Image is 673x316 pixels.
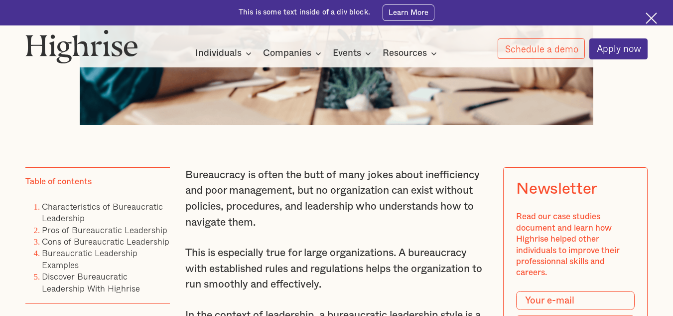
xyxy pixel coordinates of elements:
div: Events [333,47,361,59]
a: Pros of Bureaucratic Leadership [42,223,167,237]
div: Companies [263,47,324,59]
div: This is some text inside of a div block. [239,7,370,17]
div: Resources [383,47,427,59]
a: Apply now [589,38,648,59]
a: Schedule a demo [498,38,585,59]
div: Read our case studies document and learn how Highrise helped other individuals to improve their p... [516,211,635,279]
p: Bureaucracy is often the butt of many jokes about inefficiency and poor management, but no organi... [185,167,488,231]
a: Discover Bureaucratic Leadership With Highrise [42,270,140,295]
a: Characteristics of Bureaucratic Leadership [42,200,163,225]
a: Learn More [383,4,434,21]
div: Resources [383,47,440,59]
div: Individuals [195,47,255,59]
input: Your e-mail [516,291,635,310]
p: This is especially true for large organizations. A bureaucracy with established rules and regulat... [185,245,488,293]
img: Highrise logo [25,29,138,63]
div: Events [333,47,374,59]
div: Companies [263,47,311,59]
div: Table of contents [25,176,92,187]
img: Cross icon [646,12,657,24]
a: Bureaucratic Leadership Examples [42,246,137,271]
div: Individuals [195,47,242,59]
a: Cons of Bureaucratic Leadership [42,235,169,248]
div: Newsletter [516,180,597,199]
